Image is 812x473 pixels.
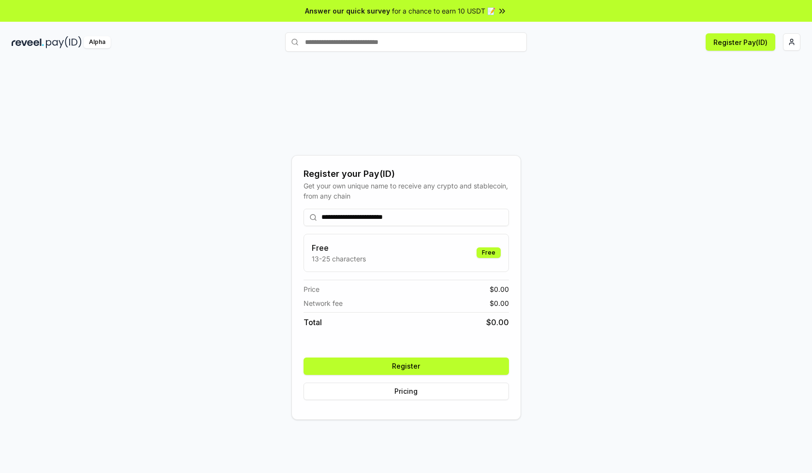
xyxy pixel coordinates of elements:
span: for a chance to earn 10 USDT 📝 [392,6,495,16]
button: Pricing [304,383,509,400]
span: Total [304,316,322,328]
span: $ 0.00 [486,316,509,328]
span: $ 0.00 [490,284,509,294]
span: Answer our quick survey [305,6,390,16]
span: $ 0.00 [490,298,509,308]
div: Alpha [84,36,111,48]
div: Free [477,247,501,258]
span: Network fee [304,298,343,308]
div: Get your own unique name to receive any crypto and stablecoin, from any chain [304,181,509,201]
h3: Free [312,242,366,254]
button: Register [304,358,509,375]
span: Price [304,284,319,294]
div: Register your Pay(ID) [304,167,509,181]
img: pay_id [46,36,82,48]
button: Register Pay(ID) [706,33,775,51]
img: reveel_dark [12,36,44,48]
p: 13-25 characters [312,254,366,264]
